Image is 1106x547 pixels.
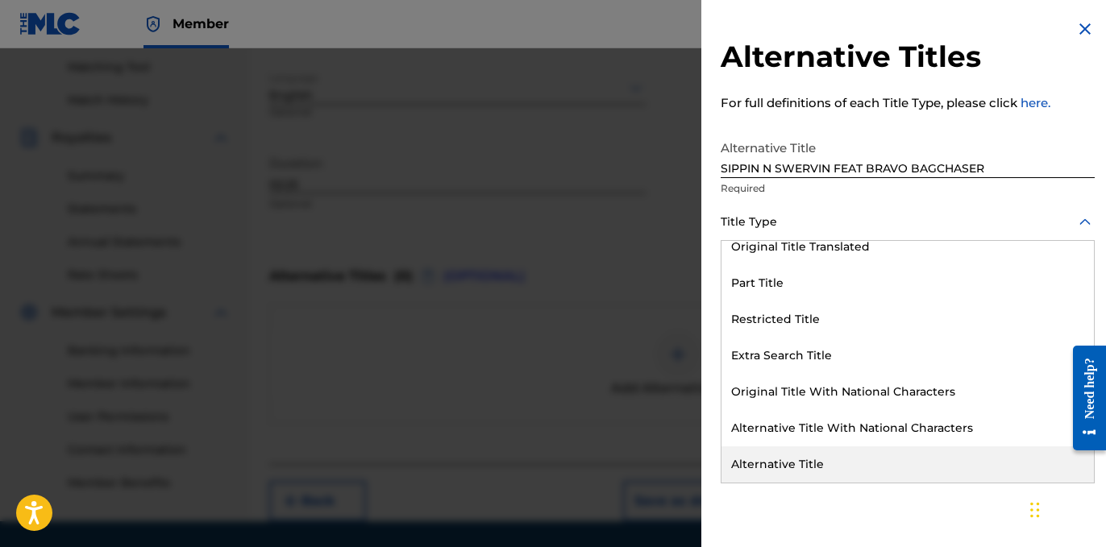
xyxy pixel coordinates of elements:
[721,301,1094,338] div: Restricted Title
[143,15,163,34] img: Top Rightsholder
[721,39,1095,75] h2: Alternative Titles
[721,446,1094,483] div: Alternative Title
[721,338,1094,374] div: Extra Search Title
[721,94,1095,113] p: For full definitions of each Title Type, please click
[721,374,1094,410] div: Original Title With National Characters
[721,265,1094,301] div: Part Title
[721,410,1094,446] div: Alternative Title With National Characters
[1025,470,1106,547] iframe: Chat Widget
[721,229,1094,265] div: Original Title Translated
[721,181,1095,196] p: Required
[1061,334,1106,463] iframe: Resource Center
[173,15,229,33] span: Member
[19,12,81,35] img: MLC Logo
[1021,95,1050,110] a: here.
[1030,486,1040,534] div: Drag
